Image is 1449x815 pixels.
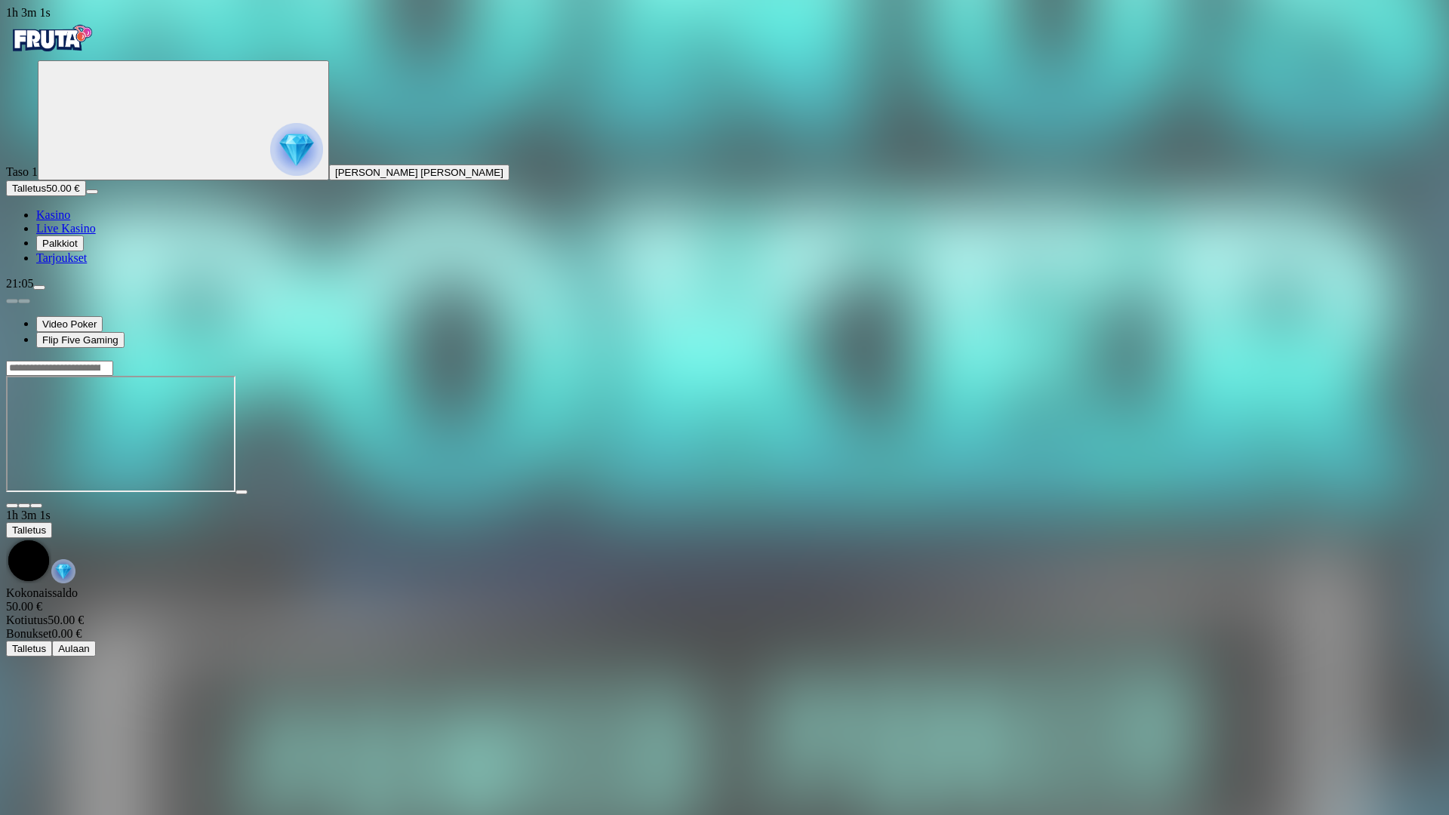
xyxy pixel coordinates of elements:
[36,235,84,251] button: reward iconPalkkiot
[52,641,96,657] button: Aulaan
[6,641,52,657] button: Talletus
[36,222,96,235] a: poker-chip iconLive Kasino
[18,299,30,303] button: next slide
[86,189,98,194] button: menu
[36,316,103,332] button: Video Poker
[6,509,1443,586] div: Game menu
[6,627,51,640] span: Bonukset
[6,165,38,178] span: Taso 1
[58,643,90,654] span: Aulaan
[36,251,87,264] a: gift-inverted iconTarjoukset
[36,332,125,348] button: Flip Five Gaming
[38,60,329,180] button: reward progress
[42,318,97,330] span: Video Poker
[6,277,33,290] span: 21:05
[6,20,97,57] img: Fruta
[18,503,30,508] button: chevron-down icon
[6,614,48,626] span: Kotiutus
[46,183,79,194] span: 50.00 €
[6,376,235,492] iframe: Bonus Poker - Power Poker
[42,238,78,249] span: Palkkiot
[6,509,51,521] span: user session time
[12,524,46,536] span: Talletus
[270,123,323,176] img: reward progress
[30,503,42,508] button: fullscreen icon
[12,643,46,654] span: Talletus
[6,20,1443,265] nav: Primary
[6,6,51,19] span: user session time
[6,522,52,538] button: Talletus
[235,490,248,494] button: play icon
[6,586,1443,614] div: Kokonaissaldo
[6,600,1443,614] div: 50.00 €
[12,183,46,194] span: Talletus
[33,285,45,290] button: menu
[6,47,97,60] a: Fruta
[6,180,86,196] button: Talletusplus icon50.00 €
[36,208,70,221] span: Kasino
[329,165,509,180] button: [PERSON_NAME] [PERSON_NAME]
[335,167,503,178] span: [PERSON_NAME] [PERSON_NAME]
[42,334,118,346] span: Flip Five Gaming
[6,503,18,508] button: close icon
[6,627,1443,641] div: 0.00 €
[51,559,75,583] img: reward-icon
[6,586,1443,657] div: Game menu content
[6,614,1443,627] div: 50.00 €
[6,299,18,303] button: prev slide
[36,251,87,264] span: Tarjoukset
[36,222,96,235] span: Live Kasino
[36,208,70,221] a: diamond iconKasino
[6,361,113,376] input: Search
